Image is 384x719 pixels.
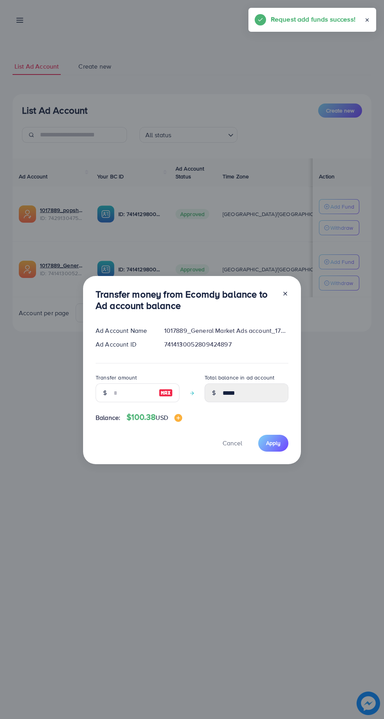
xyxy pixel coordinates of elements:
[213,435,252,452] button: Cancel
[96,413,120,422] span: Balance:
[174,414,182,422] img: image
[156,413,168,422] span: USD
[159,388,173,398] img: image
[89,326,158,335] div: Ad Account Name
[158,340,295,349] div: 7414130052809424897
[96,374,137,381] label: Transfer amount
[266,439,281,447] span: Apply
[223,439,242,447] span: Cancel
[205,374,274,381] label: Total balance in ad account
[258,435,288,452] button: Apply
[89,340,158,349] div: Ad Account ID
[127,412,182,422] h4: $100.38
[158,326,295,335] div: 1017889_General Market Ads account_1726236686365
[271,14,355,24] h5: Request add funds success!
[96,289,276,311] h3: Transfer money from Ecomdy balance to Ad account balance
